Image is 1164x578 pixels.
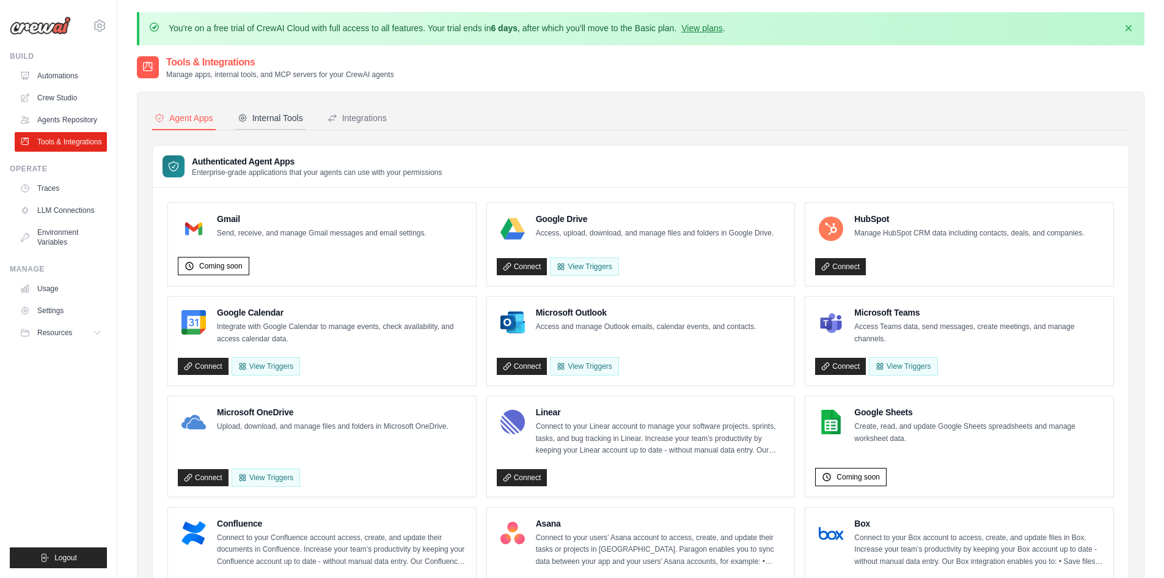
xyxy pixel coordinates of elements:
[54,553,77,563] span: Logout
[497,358,547,375] a: Connect
[217,306,466,319] h4: Google Calendar
[819,217,843,241] img: HubSpot Logo
[238,112,303,124] div: Internal Tools
[536,321,756,333] p: Access and manage Outlook emails, calendar events, and contacts.
[169,22,725,34] p: You're on a free trial of CrewAI Cloud with full access to all features. Your trial ends in , aft...
[10,51,107,61] div: Build
[15,110,107,130] a: Agents Repository
[497,258,547,275] a: Connect
[815,358,866,375] a: Connect
[536,306,756,319] h4: Microsoft Outlook
[681,23,722,33] a: View plans
[232,469,300,487] : View Triggers
[15,279,107,298] a: Usage
[536,406,785,418] h4: Linear
[491,23,518,33] strong: 6 days
[536,517,785,530] h4: Asana
[217,228,426,240] p: Send, receive, and manage Gmail messages and email settings.
[815,258,866,275] a: Connect
[217,421,448,433] p: Upload, download, and manage files and folders in Microsoft OneDrive.
[854,306,1104,319] h4: Microsoft Teams
[500,217,525,241] img: Google Drive Logo
[166,70,394,80] p: Manage apps, internal tools, and MCP servers for your CrewAI agents
[166,55,394,70] h2: Tools & Integrations
[181,410,206,434] img: Microsoft OneDrive Logo
[217,321,466,345] p: Integrate with Google Calendar to manage events, check availability, and access calendar data.
[181,310,206,335] img: Google Calendar Logo
[497,469,547,486] a: Connect
[192,155,442,168] h3: Authenticated Agent Apps
[536,228,774,240] p: Access, upload, download, and manage files and folders in Google Drive.
[854,406,1104,418] h4: Google Sheets
[178,469,229,486] a: Connect
[869,357,937,376] : View Triggers
[152,107,216,130] button: Agent Apps
[155,112,213,124] div: Agent Apps
[15,301,107,320] a: Settings
[500,310,525,335] img: Microsoft Outlook Logo
[854,517,1104,530] h4: Box
[15,132,107,152] a: Tools & Integrations
[854,421,1104,445] p: Create, read, and update Google Sheets spreadsheets and manage worksheet data.
[181,217,206,241] img: Gmail Logo
[536,421,785,457] p: Connect to your Linear account to manage your software projects, sprints, tasks, and bug tracking...
[15,88,107,108] a: Crew Studio
[854,321,1104,345] p: Access Teams data, send messages, create meetings, and manage channels.
[500,410,525,434] img: Linear Logo
[550,357,618,376] : View Triggers
[536,213,774,225] h4: Google Drive
[854,213,1084,225] h4: HubSpot
[536,532,785,568] p: Connect to your users’ Asana account to access, create, and update their tasks or projects in [GE...
[192,168,442,177] p: Enterprise-grade applications that your agents can use with your permissions
[819,521,843,546] img: Box Logo
[15,323,107,343] button: Resources
[15,223,107,252] a: Environment Variables
[836,472,880,482] span: Coming soon
[325,107,389,130] button: Integrations
[854,532,1104,568] p: Connect to your Box account to access, create, and update files in Box. Increase your team’s prod...
[217,406,448,418] h4: Microsoft OneDrive
[37,328,72,338] span: Resources
[178,358,229,375] a: Connect
[15,201,107,220] a: LLM Connections
[232,357,300,376] button: View Triggers
[854,228,1084,240] p: Manage HubSpot CRM data including contacts, deals, and companies.
[10,264,107,274] div: Manage
[500,521,525,546] img: Asana Logo
[819,310,843,335] img: Microsoft Teams Logo
[217,532,466,568] p: Connect to your Confluence account access, create, and update their documents in Confluence. Incr...
[235,107,306,130] button: Internal Tools
[217,213,426,225] h4: Gmail
[550,258,618,276] : View Triggers
[15,179,107,198] a: Traces
[199,261,243,271] span: Coming soon
[15,66,107,86] a: Automations
[10,547,107,568] button: Logout
[819,410,843,434] img: Google Sheets Logo
[10,164,107,174] div: Operate
[217,517,466,530] h4: Confluence
[10,17,71,35] img: Logo
[328,112,387,124] div: Integrations
[181,521,206,546] img: Confluence Logo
